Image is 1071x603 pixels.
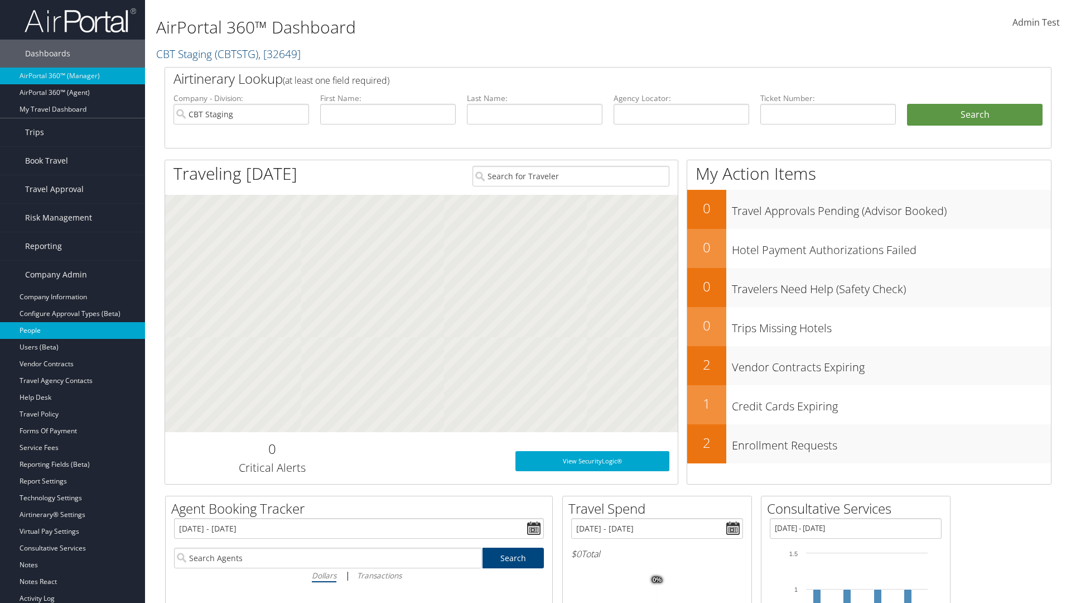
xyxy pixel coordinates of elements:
h2: Travel Spend [568,499,751,518]
a: View SecurityLogic® [515,451,669,471]
span: Dashboards [25,40,70,68]
h1: AirPortal 360™ Dashboard [156,16,759,39]
h3: Trips Missing Hotels [732,315,1051,336]
label: Ticket Number: [760,93,896,104]
h2: 1 [687,394,726,413]
a: 1Credit Cards Expiring [687,385,1051,424]
h2: Consultative Services [767,499,950,518]
tspan: 1 [794,586,798,593]
button: Search [907,104,1043,126]
h2: 0 [687,199,726,218]
span: Book Travel [25,147,68,175]
h2: Airtinerary Lookup [173,69,969,88]
a: Admin Test [1012,6,1060,40]
i: Transactions [357,570,402,581]
span: Trips [25,118,44,146]
a: 2Vendor Contracts Expiring [687,346,1051,385]
span: , [ 32649 ] [258,46,301,61]
tspan: 1.5 [789,551,798,557]
span: ( CBTSTG ) [215,46,258,61]
a: 2Enrollment Requests [687,424,1051,463]
h1: My Action Items [687,162,1051,185]
h2: 0 [687,277,726,296]
h2: 0 [687,316,726,335]
a: 0Travelers Need Help (Safety Check) [687,268,1051,307]
h3: Travel Approvals Pending (Advisor Booked) [732,198,1051,219]
h2: 2 [687,355,726,374]
div: | [174,568,544,582]
h2: Agent Booking Tracker [171,499,552,518]
h1: Traveling [DATE] [173,162,297,185]
h2: 0 [687,238,726,257]
label: First Name: [320,93,456,104]
h3: Travelers Need Help (Safety Check) [732,276,1051,297]
a: 0Travel Approvals Pending (Advisor Booked) [687,190,1051,229]
span: (at least one field required) [283,74,389,87]
h3: Critical Alerts [173,460,370,476]
h2: 2 [687,433,726,452]
a: 0Trips Missing Hotels [687,307,1051,346]
h3: Vendor Contracts Expiring [732,354,1051,375]
h3: Credit Cards Expiring [732,393,1051,414]
label: Last Name: [467,93,602,104]
a: Search [483,548,544,568]
span: Company Admin [25,261,87,289]
span: Travel Approval [25,175,84,203]
h6: Total [571,548,743,560]
h3: Hotel Payment Authorizations Failed [732,237,1051,258]
a: CBT Staging [156,46,301,61]
input: Search for Traveler [472,166,669,186]
i: Dollars [312,570,336,581]
span: Risk Management [25,204,92,232]
span: $0 [571,548,581,560]
span: Reporting [25,232,62,260]
h2: 0 [173,439,370,458]
label: Company - Division: [173,93,309,104]
img: airportal-logo.png [25,7,136,33]
tspan: 0% [653,577,662,583]
span: Admin Test [1012,16,1060,28]
label: Agency Locator: [614,93,749,104]
input: Search Agents [174,548,482,568]
a: 0Hotel Payment Authorizations Failed [687,229,1051,268]
h3: Enrollment Requests [732,432,1051,453]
